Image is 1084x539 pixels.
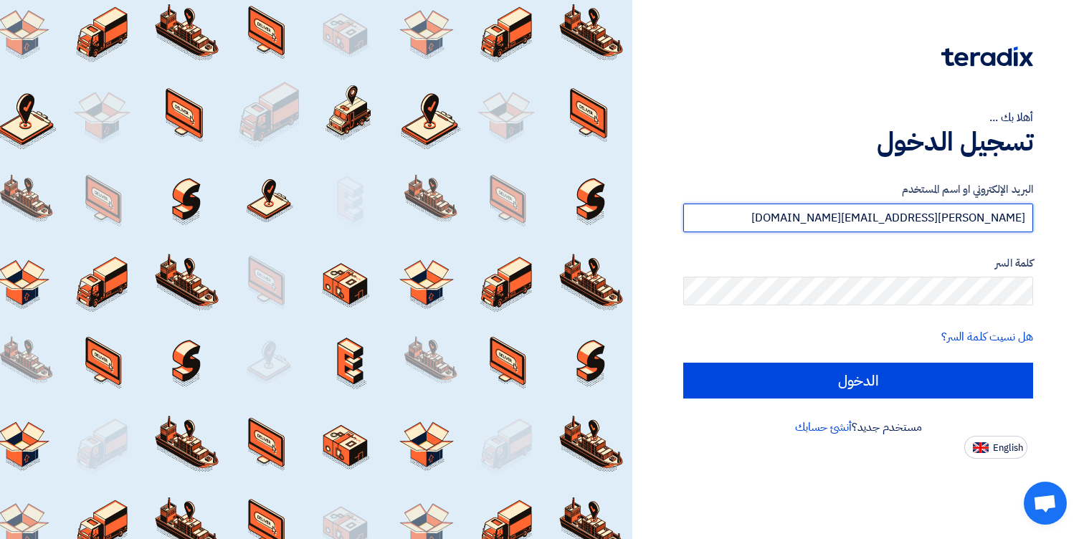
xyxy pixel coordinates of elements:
a: أنشئ حسابك [795,419,852,436]
img: en-US.png [973,442,989,453]
span: English [993,443,1023,453]
label: كلمة السر [683,255,1033,272]
div: فتح المحادثة [1024,482,1067,525]
a: هل نسيت كلمة السر؟ [941,328,1033,345]
h1: تسجيل الدخول [683,126,1033,158]
div: مستخدم جديد؟ [683,419,1033,436]
label: البريد الإلكتروني او اسم المستخدم [683,181,1033,198]
div: أهلا بك ... [683,109,1033,126]
input: الدخول [683,363,1033,399]
input: أدخل بريد العمل الإلكتروني او اسم المستخدم الخاص بك ... [683,204,1033,232]
img: Teradix logo [941,47,1033,67]
button: English [964,436,1027,459]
